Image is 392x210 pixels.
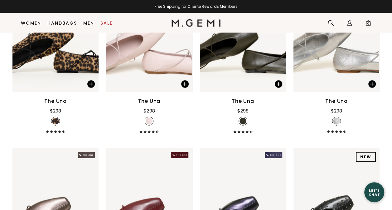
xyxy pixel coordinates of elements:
div: NEW [356,152,376,162]
div: The Una [138,98,161,105]
div: The Una [232,98,254,105]
div: $298 [50,107,61,115]
a: Women [21,21,41,26]
img: v_7315429031995_SWATCH_0b5ea444-3e95-48b5-b8a0-2f6967a801a6_50x.jpg [333,118,340,125]
img: v_7300623106107_SWATCH_50x.jpg [240,118,246,125]
div: The Una [325,98,348,105]
div: $298 [237,107,249,115]
div: $298 [143,107,155,115]
img: M.Gemi [172,19,220,27]
a: Handbags [47,21,77,26]
a: Sale [100,21,113,26]
span: 0 [365,21,371,27]
div: The Una [44,98,67,105]
div: $298 [331,107,342,115]
div: Let's Chat [364,188,384,196]
img: v_7322998571067_SWATCH_50x.jpg [146,118,152,125]
a: Men [83,21,94,26]
img: v_7306993893435_SWATCH_50x.jpg [52,118,59,125]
